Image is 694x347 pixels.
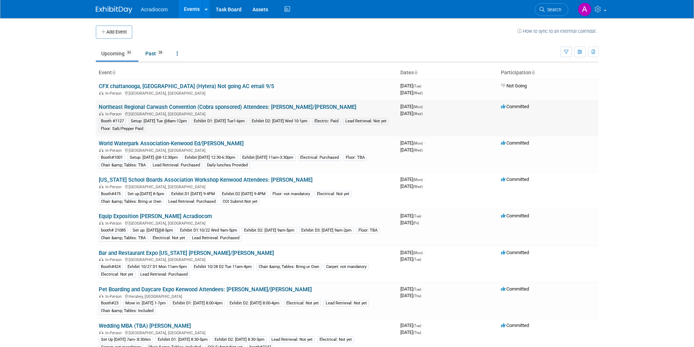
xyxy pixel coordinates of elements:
div: Floor: not mandatory [270,191,312,197]
div: Chair &amp; Tables: Included [99,308,156,314]
div: Chair &amp; Tables: TBA [99,235,148,241]
a: Sort by Participation Type [531,70,535,75]
div: Exhibit:[DATE] 11am-3:30pm [240,154,295,161]
span: (Mon) [413,251,423,255]
div: Lead Retrieval: Purchased [166,198,218,205]
div: Exhibit D2: [DATE] Wed 10-1pm [250,118,310,125]
a: Pet Boarding and Daycare Expo Kenwood Attendees: [PERSON_NAME]/[PERSON_NAME] [99,286,312,293]
div: Booth#1001 [99,154,125,161]
a: Bar and Restaurant Expo [US_STATE] [PERSON_NAME]/[PERSON_NAME] [99,250,274,256]
div: Exhibit:D2 [DATE] 9-4PM [220,191,268,197]
span: [DATE] [400,90,423,95]
div: Exhibit:D1 [DATE] 9-4PM [169,191,217,197]
div: Chair &amp; Tables: Bring ur Own [256,264,321,270]
div: Exhibit D1: [DATE] 8:00-4pm [170,300,225,307]
div: Floor: TBA [356,227,380,234]
span: [DATE] [400,250,425,255]
span: - [424,177,425,182]
a: Sort by Event Name [112,70,115,75]
span: - [424,140,425,146]
a: CFX chattanooga, [GEOGRAPHIC_DATA] (Hytera) Not going AC email 9/5 [99,83,274,90]
span: [DATE] [400,330,421,335]
img: In-Person Event [99,112,103,115]
div: Electric: Paid [312,118,341,125]
span: (Mon) [413,178,423,182]
button: Add Event [96,25,132,39]
div: [GEOGRAPHIC_DATA], [GEOGRAPHIC_DATA] [99,147,395,153]
span: [DATE] [400,256,421,262]
img: In-Person Event [99,91,103,95]
span: (Fri) [413,221,419,225]
div: [GEOGRAPHIC_DATA], [GEOGRAPHIC_DATA] [99,184,395,189]
img: In-Person Event [99,221,103,225]
span: (Thu) [413,331,421,335]
a: [US_STATE] School Boards Association Workshop Kenwood Attendees: [PERSON_NAME] [99,177,313,183]
span: (Thu) [413,294,421,298]
div: Daily lunches Provided [205,162,250,169]
a: How to sync to an external calendar... [517,28,599,34]
div: [GEOGRAPHIC_DATA], [GEOGRAPHIC_DATA] [99,256,395,262]
span: (Wed) [413,91,423,95]
div: Floor: Salt/Pepper Paid [99,126,145,132]
div: Exhibit 10/28 D2 Tue 11am-4pm [192,264,254,270]
div: Lead Retrieval: Not yet [324,300,369,307]
span: (Tue) [413,214,421,218]
div: Exhibit D2: [DATE] 8:30-3pm [212,336,267,343]
div: [GEOGRAPHIC_DATA], [GEOGRAPHIC_DATA] [99,90,395,96]
div: Lead Retrieval: Purchased [190,235,242,241]
span: (Wed) [413,148,423,152]
div: Electrical: Not yet [284,300,321,307]
div: Chair &amp; Tables: TBA [99,162,148,169]
a: Sort by Start Date [414,70,417,75]
div: Set up: [DATE]@8-5pm [130,227,175,234]
span: In-Person [105,331,124,335]
span: Committed [501,250,529,255]
span: Committed [501,286,529,292]
div: Exhibit D2: [DATE] 8:00-4pm [227,300,282,307]
div: [GEOGRAPHIC_DATA], [GEOGRAPHIC_DATA] [99,220,395,226]
span: Committed [501,140,529,146]
span: - [422,286,423,292]
span: Committed [501,213,529,218]
div: Booth #1127 [99,118,126,125]
span: (Tue) [413,257,421,261]
span: Not Going [501,83,527,88]
img: ExhibitDay [96,6,132,13]
span: [DATE] [400,323,423,328]
span: - [424,250,425,255]
th: Dates [397,67,498,79]
span: (Wed) [413,185,423,189]
div: Exhibit:[DATE] 12:30-6:30pm [183,154,238,161]
div: Electrical: Not yet [99,271,136,278]
span: (Tue) [413,84,421,88]
span: [DATE] [400,184,423,189]
div: Set Up [DATE] 7am-:8:30Am [99,336,153,343]
a: Past28 [140,47,170,60]
div: Exhibit D2: [DATE] 9am-5pm [242,227,297,234]
span: [DATE] [400,104,425,109]
span: - [422,83,423,88]
span: Committed [501,323,529,328]
div: Booth#23 [99,300,121,307]
span: - [424,104,425,109]
span: [DATE] [400,83,423,88]
span: - [422,323,423,328]
div: Setup: [DATE] @8-12:30pm [128,154,180,161]
span: [DATE] [400,111,423,116]
div: Exhibit D1: [DATE] 8:30-5pm [156,336,210,343]
div: Lead Retrieval: Purchased [150,162,202,169]
img: In-Person Event [99,294,103,298]
span: In-Person [105,257,124,262]
span: (Mon) [413,141,423,145]
div: Chair &amp; Tables: Bring ur Own [99,198,164,205]
div: Lead Retrieval: Not yet [269,336,315,343]
img: In-Person Event [99,185,103,188]
span: [DATE] [400,220,419,225]
div: Move in: [DATE] 1-7pm [123,300,168,307]
img: Amanda Nazarko [578,3,592,16]
img: In-Person Event [99,257,103,261]
span: [DATE] [400,147,423,153]
a: Upcoming33 [96,47,138,60]
a: Northeast Regional Carwash Convention (Cobra sponsored) Attendees: [PERSON_NAME]/[PERSON_NAME] [99,104,356,110]
span: (Mon) [413,105,423,109]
